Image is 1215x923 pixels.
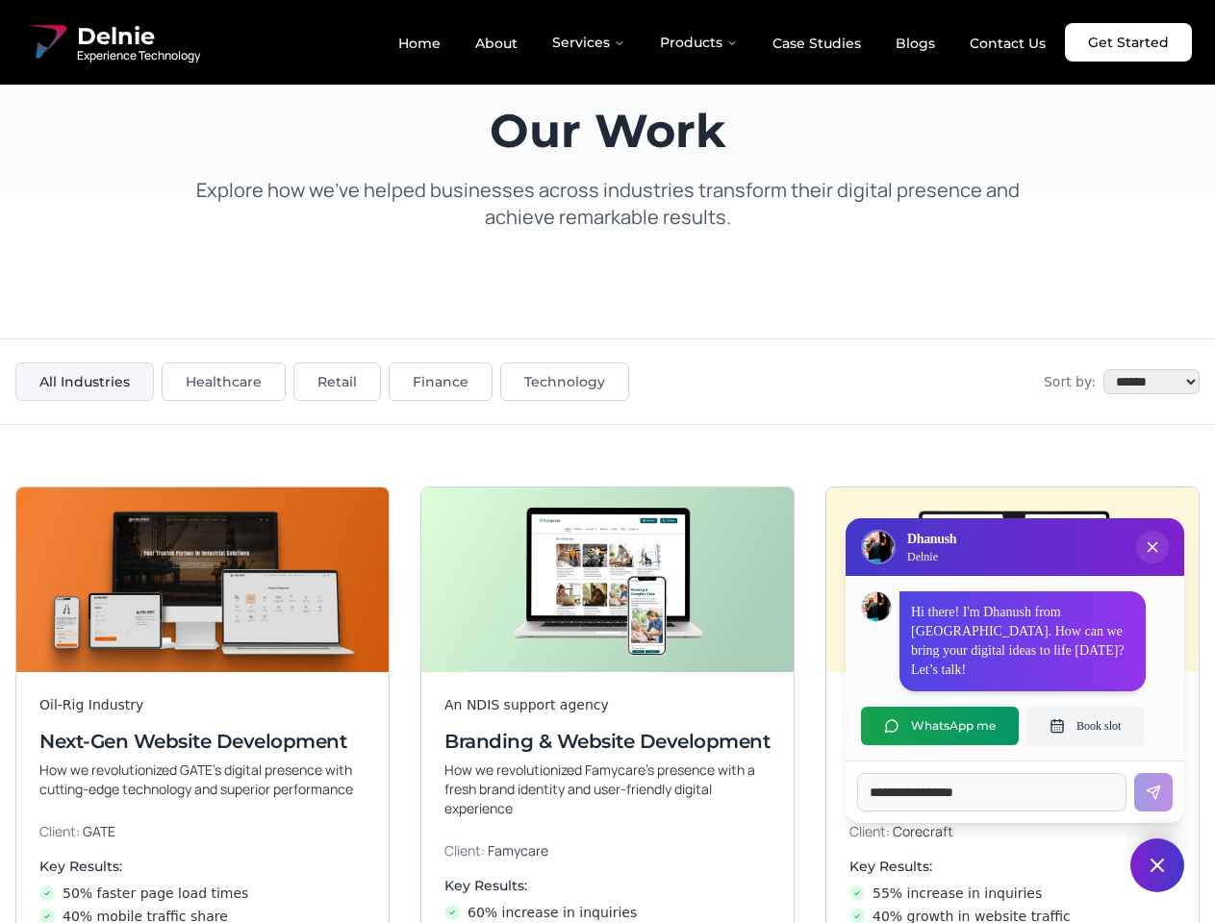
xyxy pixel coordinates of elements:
[861,707,1019,745] button: WhatsApp me
[757,27,876,60] a: Case Studies
[954,27,1061,60] a: Contact Us
[1026,707,1144,745] button: Book slot
[444,903,771,922] li: 60% increase in inquiries
[77,48,200,63] span: Experience Technology
[39,761,366,799] p: How we revolutionized GATE’s digital presence with cutting-edge technology and superior performance
[389,362,493,401] button: Finance
[444,841,771,861] p: Client:
[177,108,1039,154] h1: Our Work
[177,177,1039,231] p: Explore how we've helped businesses across industries transform their digital presence and achiev...
[488,841,548,860] span: Famycare
[83,822,115,840] span: GATE
[1065,23,1192,62] a: Get Started
[500,362,629,401] button: Technology
[39,857,366,876] h4: Key Results:
[293,362,381,401] button: Retail
[39,822,366,841] p: Client:
[77,21,200,52] span: Delnie
[444,695,771,714] div: An NDIS support agency
[1130,838,1184,892] button: Close chat
[39,728,366,755] h3: Next-Gen Website Development
[880,27,950,60] a: Blogs
[23,19,200,65] a: Delnie Logo Full
[421,487,794,672] img: Branding & Website Development
[383,23,1061,62] nav: Main
[907,530,956,549] h3: Dhanush
[1136,531,1169,563] button: Close chat popup
[15,362,154,401] button: All Industries
[537,23,641,62] button: Services
[444,761,771,818] p: How we revolutionized Famycare’s presence with a fresh brand identity and user-friendly digital e...
[39,695,366,714] div: Oil-Rig Industry
[826,487,1199,672] img: Digital & Brand Revamp
[911,603,1134,680] p: Hi there! I'm Dhanush from [GEOGRAPHIC_DATA]. How can we bring your digital ideas to life [DATE]?...
[444,728,771,755] h3: Branding & Website Development
[162,362,286,401] button: Healthcare
[16,487,389,672] img: Next-Gen Website Development
[39,884,366,903] li: 50% faster page load times
[849,884,1176,903] li: 55% increase in inquiries
[645,23,753,62] button: Products
[862,592,891,621] img: Dhanush
[460,27,533,60] a: About
[907,549,956,564] p: Delnie
[23,19,69,65] img: Delnie Logo
[863,532,894,562] img: Delnie Logo
[444,876,771,895] h4: Key Results:
[1044,372,1096,391] span: Sort by:
[383,27,456,60] a: Home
